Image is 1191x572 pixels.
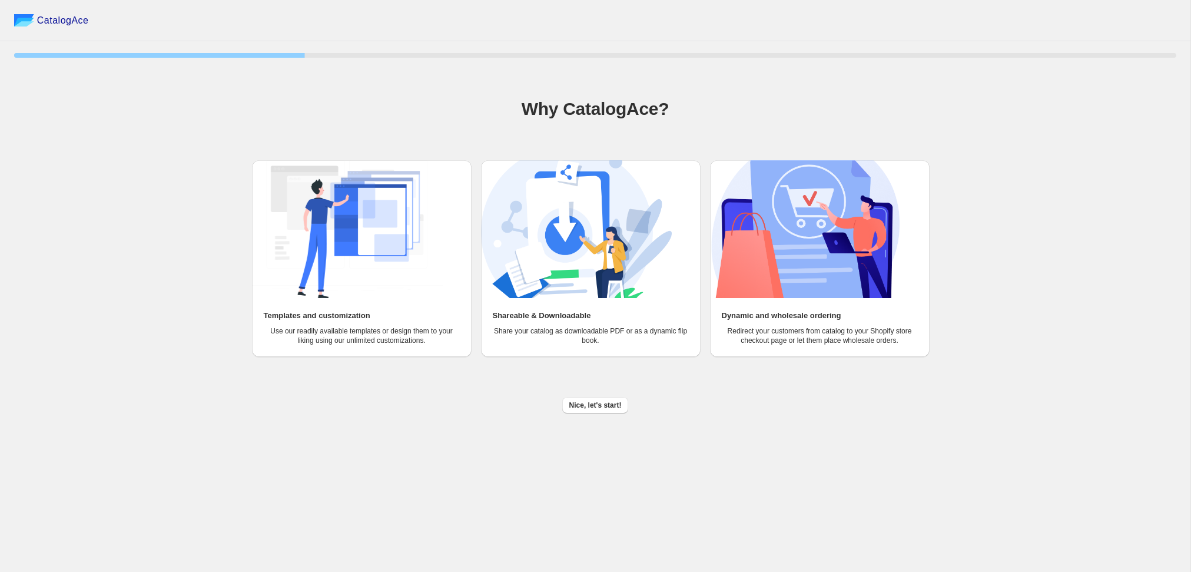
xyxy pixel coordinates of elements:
[264,310,370,322] h2: Templates and customization
[37,15,89,27] span: CatalogAce
[493,326,689,345] p: Share your catalog as downloadable PDF or as a dynamic flip book.
[481,160,672,298] img: Shareable & Downloadable
[14,97,1176,121] h1: Why CatalogAce?
[562,397,629,414] button: Nice, let's start!
[722,326,918,345] p: Redirect your customers from catalog to your Shopify store checkout page or let them place wholes...
[264,326,460,345] p: Use our readily available templates or design them to your liking using our unlimited customizati...
[14,14,34,27] img: catalog ace
[493,310,591,322] h2: Shareable & Downloadable
[569,401,622,410] span: Nice, let's start!
[252,160,443,298] img: Templates and customization
[722,310,841,322] h2: Dynamic and wholesale ordering
[710,160,901,298] img: Dynamic and wholesale ordering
